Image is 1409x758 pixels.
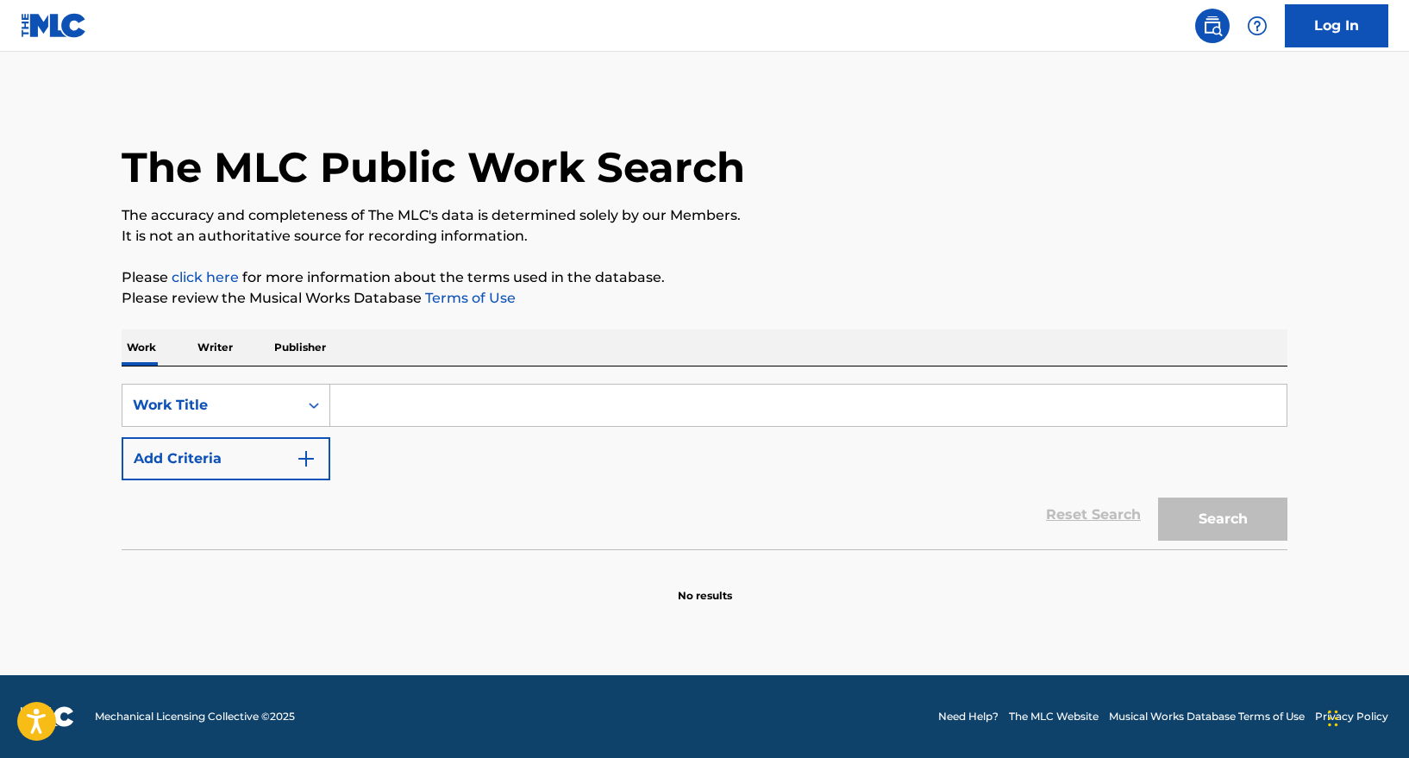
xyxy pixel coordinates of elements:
p: No results [678,567,732,604]
h1: The MLC Public Work Search [122,141,745,193]
button: Add Criteria [122,437,330,480]
a: Musical Works Database Terms of Use [1109,709,1305,724]
p: Work [122,329,161,366]
iframe: Chat Widget [1323,675,1409,758]
a: Privacy Policy [1315,709,1388,724]
a: The MLC Website [1009,709,1099,724]
img: 9d2ae6d4665cec9f34b9.svg [296,448,316,469]
p: Please review the Musical Works Database [122,288,1287,309]
img: MLC Logo [21,13,87,38]
p: The accuracy and completeness of The MLC's data is determined solely by our Members. [122,205,1287,226]
p: It is not an authoritative source for recording information. [122,226,1287,247]
p: Writer [192,329,238,366]
span: Mechanical Licensing Collective © 2025 [95,709,295,724]
img: logo [21,706,74,727]
div: Work Title [133,395,288,416]
div: Help [1240,9,1274,43]
form: Search Form [122,384,1287,549]
img: search [1202,16,1223,36]
a: click here [172,269,239,285]
p: Please for more information about the terms used in the database. [122,267,1287,288]
img: help [1247,16,1268,36]
p: Publisher [269,329,331,366]
a: Need Help? [938,709,999,724]
a: Public Search [1195,9,1230,43]
div: Drag [1328,692,1338,744]
a: Terms of Use [422,290,516,306]
a: Log In [1285,4,1388,47]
